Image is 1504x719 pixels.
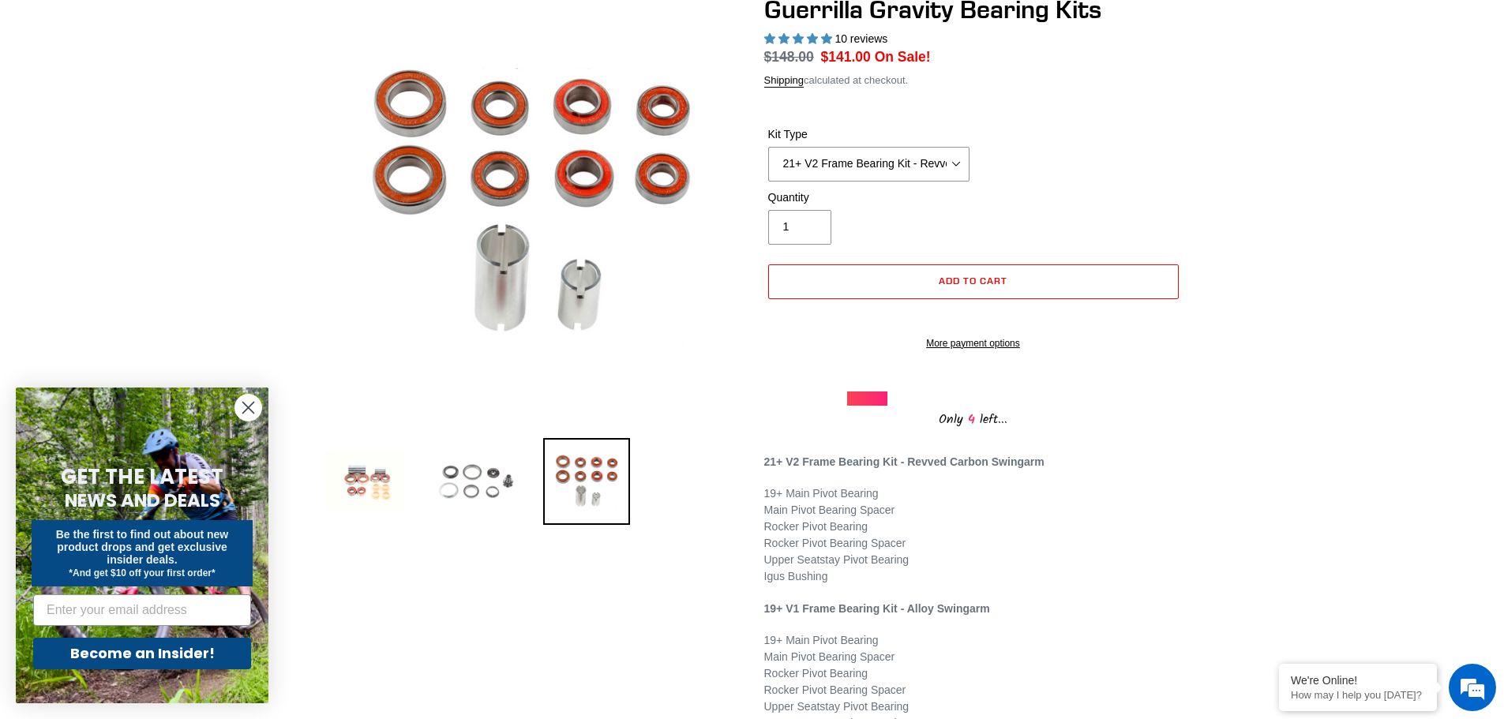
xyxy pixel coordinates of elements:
[543,438,630,525] img: Load image into Gallery viewer, Guerrilla Gravity Bearing Kits
[234,394,262,421] button: Close dialog
[106,88,289,109] div: Chat with us now
[821,49,871,65] span: $141.00
[835,32,887,45] span: 10 reviews
[33,594,251,626] input: Enter your email address
[768,336,1179,350] a: More payment options
[764,74,805,88] a: Shipping
[1291,689,1425,701] p: How may I help you today?
[259,8,297,46] div: Minimize live chat window
[433,438,519,525] img: Load image into Gallery viewer, Guerrilla Gravity Bearing Kits
[768,126,970,143] label: Kit Type
[764,73,1183,88] div: calculated at checkout.
[764,485,1183,585] p: 19+ Main Pivot Bearing Main Pivot Bearing Spacer Rocker Pivot Bearing Rocker Pivot Bearing Spacer...
[768,264,1179,299] button: Add to cart
[847,406,1100,430] div: Only left...
[51,79,90,118] img: d_696896380_company_1647369064580_696896380
[1291,674,1425,687] div: We're Online!
[939,275,1007,286] span: Add to cart
[764,32,835,45] span: 5.00 stars
[33,638,251,669] button: Become an Insider!
[764,455,1045,468] strong: 21+ V2 Frame Bearing Kit - Revved Carbon Swingarm
[322,438,409,525] img: Load image into Gallery viewer, Guerrilla Gravity Bearing Kits
[768,189,970,206] label: Quantity
[56,528,229,566] span: Be the first to find out about new product drops and get exclusive insider deals.
[764,602,990,615] strong: 19+ V1 Frame Bearing Kit - Alloy Swingarm
[65,488,220,513] span: NEWS AND DEALS
[8,431,301,486] textarea: Type your message and hit 'Enter'
[764,49,814,65] s: $148.00
[92,199,218,358] span: We're online!
[17,87,41,110] div: Navigation go back
[61,462,223,491] span: GET THE LATEST
[963,410,980,429] span: 4
[69,567,215,579] span: *And get $10 off your first order*
[875,47,931,67] span: On Sale!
